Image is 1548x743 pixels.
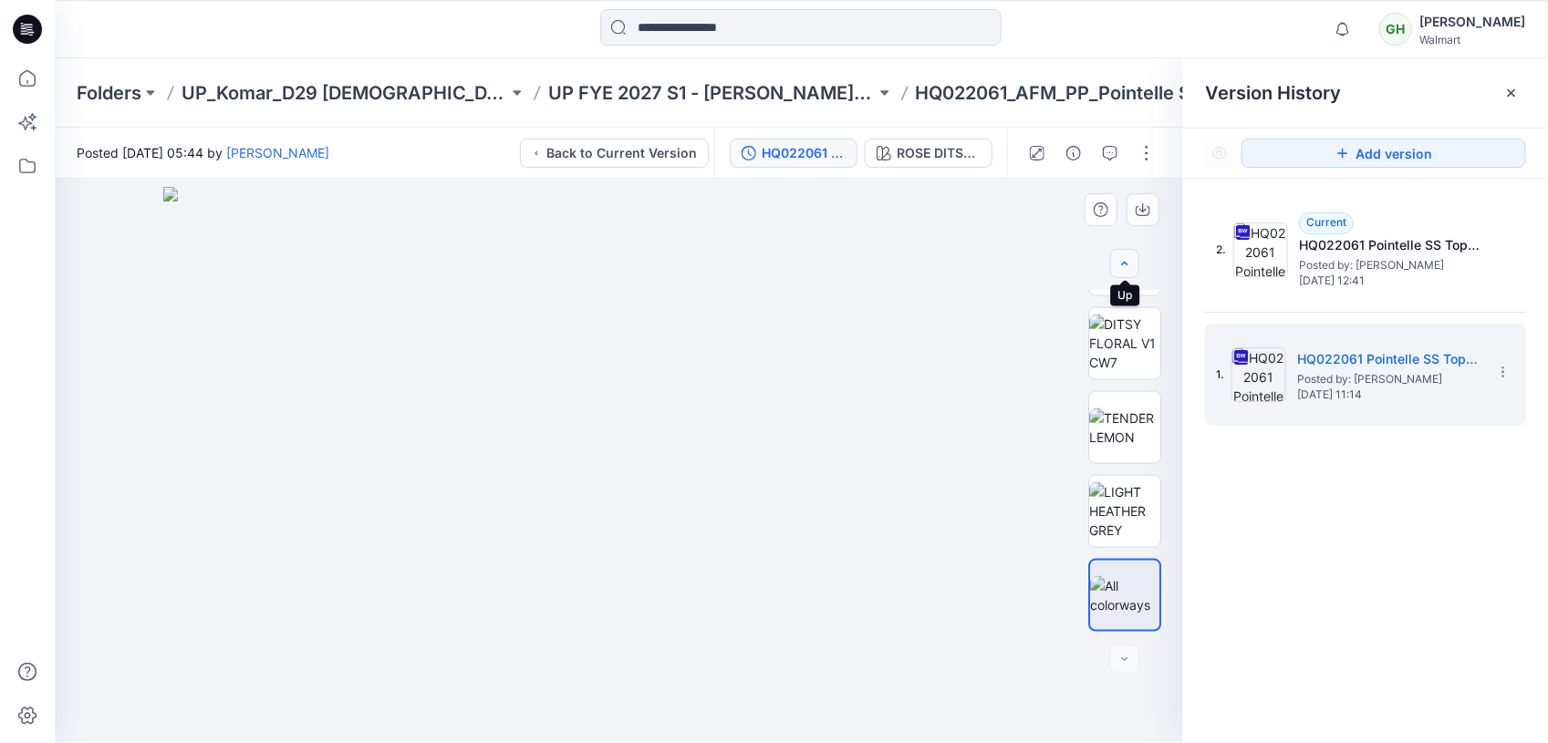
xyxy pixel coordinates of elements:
button: HQ022061 Pointelle SS Top_PLUS [730,139,857,168]
span: Posted by: Gayan Hettiarachchi [1299,256,1481,274]
img: All colorways [1090,576,1159,614]
span: Version History [1205,82,1341,104]
button: Back to Current Version [520,139,709,168]
span: [DATE] 11:14 [1297,388,1480,401]
div: HQ022061 Pointelle SS Top_PLUS [762,143,846,163]
span: Posted [DATE] 05:44 by [77,143,329,162]
img: LIGHT HEATHER GREY [1089,482,1160,540]
p: HQ022061_AFM_PP_Pointelle SS Top [916,80,1240,106]
button: Add version [1242,139,1526,168]
span: 1. [1216,366,1224,383]
div: ROSE DITSY V3 CW9 [897,143,981,163]
span: 2. [1216,242,1226,258]
img: TENDER LEMON [1089,408,1160,447]
button: Details [1059,139,1088,168]
a: [PERSON_NAME] [226,145,329,160]
a: Folders [77,80,141,106]
a: UP FYE 2027 S1 - [PERSON_NAME] - Final Approval Board [548,80,875,106]
span: [DATE] 12:41 [1299,274,1481,287]
button: Close [1504,86,1519,100]
span: Posted by: Gayan Hettiarachchi [1297,370,1480,388]
img: eyJhbGciOiJIUzI1NiIsImtpZCI6IjAiLCJzbHQiOiJzZXMiLCJ0eXAiOiJKV1QifQ.eyJkYXRhIjp7InR5cGUiOiJzdG9yYW... [163,187,1075,742]
a: UP_Komar_D29 [DEMOGRAPHIC_DATA] Sleep [182,80,508,106]
button: ROSE DITSY V3 CW9 [865,139,992,168]
h5: HQ022061 Pointelle SS Top_MISSY [1299,234,1481,256]
h5: HQ022061 Pointelle SS Top_PLUS [1297,348,1480,370]
div: Walmart [1419,33,1525,46]
button: Show Hidden Versions [1205,139,1234,168]
div: [PERSON_NAME] [1419,11,1525,33]
img: DITSY FLORAL V1 CW7 [1089,315,1160,372]
span: Current [1306,215,1346,229]
img: HQ022061 Pointelle SS Top_PLUS [1231,347,1286,402]
img: HQ022061 Pointelle SS Top_MISSY [1233,222,1288,277]
div: GH [1379,13,1412,46]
